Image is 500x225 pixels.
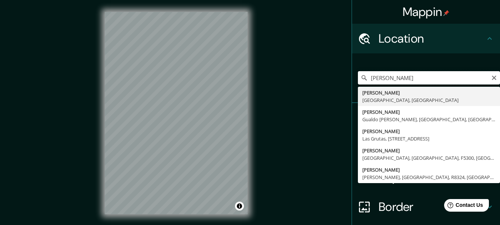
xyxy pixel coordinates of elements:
[352,24,500,53] div: Location
[379,199,485,214] h4: Border
[362,128,496,135] div: [PERSON_NAME]
[105,12,248,214] canvas: Map
[362,108,496,116] div: [PERSON_NAME]
[362,116,496,123] div: Gualdo [PERSON_NAME], [GEOGRAPHIC_DATA], [GEOGRAPHIC_DATA]
[352,192,500,222] div: Border
[403,4,450,19] h4: Mappin
[362,135,496,142] div: Las Grutas, [STREET_ADDRESS]
[352,103,500,133] div: Pins
[352,133,500,162] div: Style
[362,96,496,104] div: [GEOGRAPHIC_DATA], [GEOGRAPHIC_DATA]
[352,162,500,192] div: Layout
[362,89,496,96] div: [PERSON_NAME]
[358,71,500,85] input: Pick your city or area
[362,173,496,181] div: [PERSON_NAME], [GEOGRAPHIC_DATA], R8324, [GEOGRAPHIC_DATA]
[443,10,449,16] img: pin-icon.png
[362,154,496,162] div: [GEOGRAPHIC_DATA], [GEOGRAPHIC_DATA], F5300, [GEOGRAPHIC_DATA]
[379,170,485,185] h4: Layout
[362,166,496,173] div: [PERSON_NAME]
[379,31,485,46] h4: Location
[362,147,496,154] div: [PERSON_NAME]
[235,202,244,211] button: Toggle attribution
[491,74,497,81] button: Clear
[434,196,492,217] iframe: Help widget launcher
